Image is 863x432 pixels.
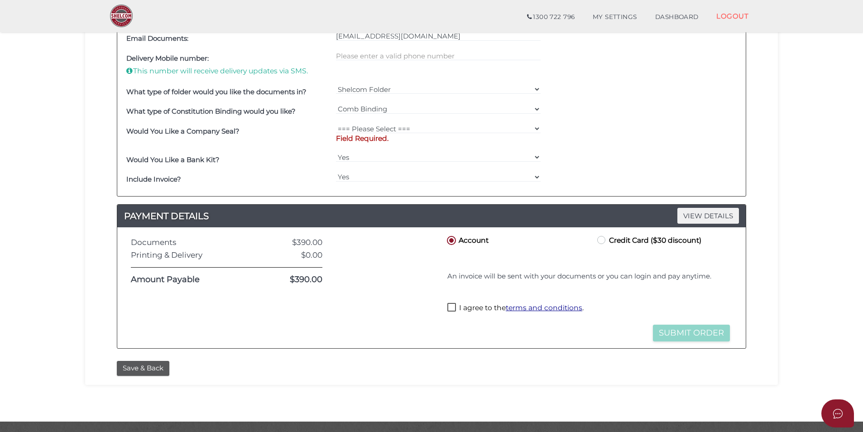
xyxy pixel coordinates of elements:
[336,134,541,144] p: Field Required.
[595,234,701,245] label: Credit Card ($30 discount)
[518,8,584,26] a: 1300 722 796
[336,51,541,61] input: Please enter a valid 10-digit phone number
[117,209,746,223] a: PAYMENT DETAILSVIEW DETAILS
[124,251,256,259] div: Printing & Delivery
[445,234,489,245] label: Account
[126,34,188,43] b: Email Documents:
[821,399,854,427] button: Open asap
[126,127,240,135] b: Would You Like a Company Seal?
[256,238,329,247] div: $390.00
[126,87,307,96] b: What type of folder would you like the documents in?
[126,107,296,115] b: What type of Constitution Binding would you like?
[126,155,220,164] b: Would You Like a Bank Kit?
[506,303,582,312] a: terms and conditions
[126,175,181,183] b: Include Invoice?
[707,7,758,25] a: LOGOUT
[677,208,739,224] span: VIEW DETAILS
[117,361,169,376] button: Save & Back
[447,303,584,314] label: I agree to the .
[653,325,730,341] button: Submit Order
[126,66,331,76] p: This number will receive delivery updates via SMS.
[256,251,329,259] div: $0.00
[117,209,746,223] h4: PAYMENT DETAILS
[584,8,646,26] a: MY SETTINGS
[124,238,256,247] div: Documents
[256,275,329,284] div: $390.00
[447,273,730,280] h4: An invoice will be sent with your documents or you can login and pay anytime.
[646,8,708,26] a: DASHBOARD
[126,54,209,62] b: Delivery Mobile number:
[124,275,256,284] div: Amount Payable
